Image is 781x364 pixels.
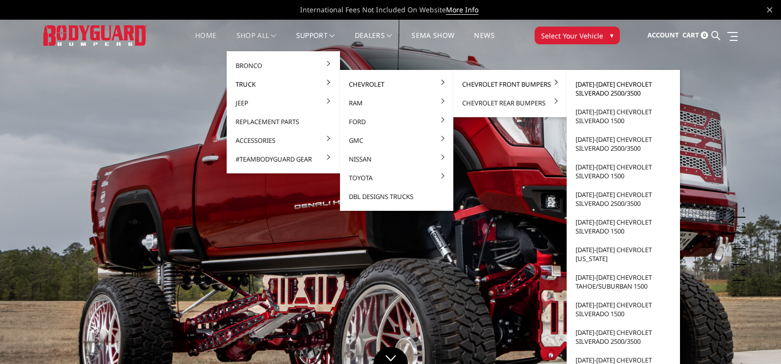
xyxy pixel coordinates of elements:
a: Dealers [355,32,392,51]
a: [DATE]-[DATE] Chevrolet Silverado 2500/3500 [571,130,676,158]
a: [DATE]-[DATE] Chevrolet Silverado 1500 [571,102,676,130]
a: Toyota [344,168,449,187]
a: Home [195,32,216,51]
a: Account [647,22,679,49]
a: Truck [231,75,336,94]
button: 5 of 5 [736,265,746,281]
a: Click to Down [374,347,408,364]
button: 2 of 5 [736,218,746,233]
a: Jeep [231,94,336,112]
a: Accessories [231,131,336,150]
a: Chevrolet Rear Bumpers [457,94,563,112]
a: SEMA Show [411,32,454,51]
span: Select Your Vehicle [541,31,603,41]
a: shop all [237,32,276,51]
button: 4 of 5 [736,249,746,265]
a: Chevrolet [344,75,449,94]
a: [DATE]-[DATE] Chevrolet Silverado 1500 [571,296,676,323]
span: Account [647,31,679,39]
a: News [474,32,494,51]
a: [DATE]-[DATE] Chevrolet Silverado 1500 [571,213,676,240]
span: 0 [701,32,708,39]
a: [DATE]-[DATE] Chevrolet [US_STATE] [571,240,676,268]
a: [DATE]-[DATE] Chevrolet Silverado 2500/3500 [571,185,676,213]
a: Replacement Parts [231,112,336,131]
span: Cart [682,31,699,39]
a: [DATE]-[DATE] Chevrolet Tahoe/Suburban 1500 [571,268,676,296]
button: Select Your Vehicle [535,27,620,44]
a: Support [296,32,335,51]
button: 1 of 5 [736,202,746,218]
a: Cart 0 [682,22,708,49]
a: Bronco [231,56,336,75]
img: BODYGUARD BUMPERS [43,25,147,45]
a: Ram [344,94,449,112]
a: Chevrolet Front Bumpers [457,75,563,94]
a: DBL Designs Trucks [344,187,449,206]
a: [DATE]-[DATE] Chevrolet Silverado 2500/3500 [571,75,676,102]
a: GMC [344,131,449,150]
a: More Info [446,5,478,15]
a: Ford [344,112,449,131]
button: 3 of 5 [736,233,746,249]
span: ▾ [610,30,613,40]
a: #TeamBodyguard Gear [231,150,336,168]
a: Nissan [344,150,449,168]
a: [DATE]-[DATE] Chevrolet Silverado 2500/3500 [571,323,676,351]
iframe: Chat Widget [732,317,781,364]
a: [DATE]-[DATE] Chevrolet Silverado 1500 [571,158,676,185]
